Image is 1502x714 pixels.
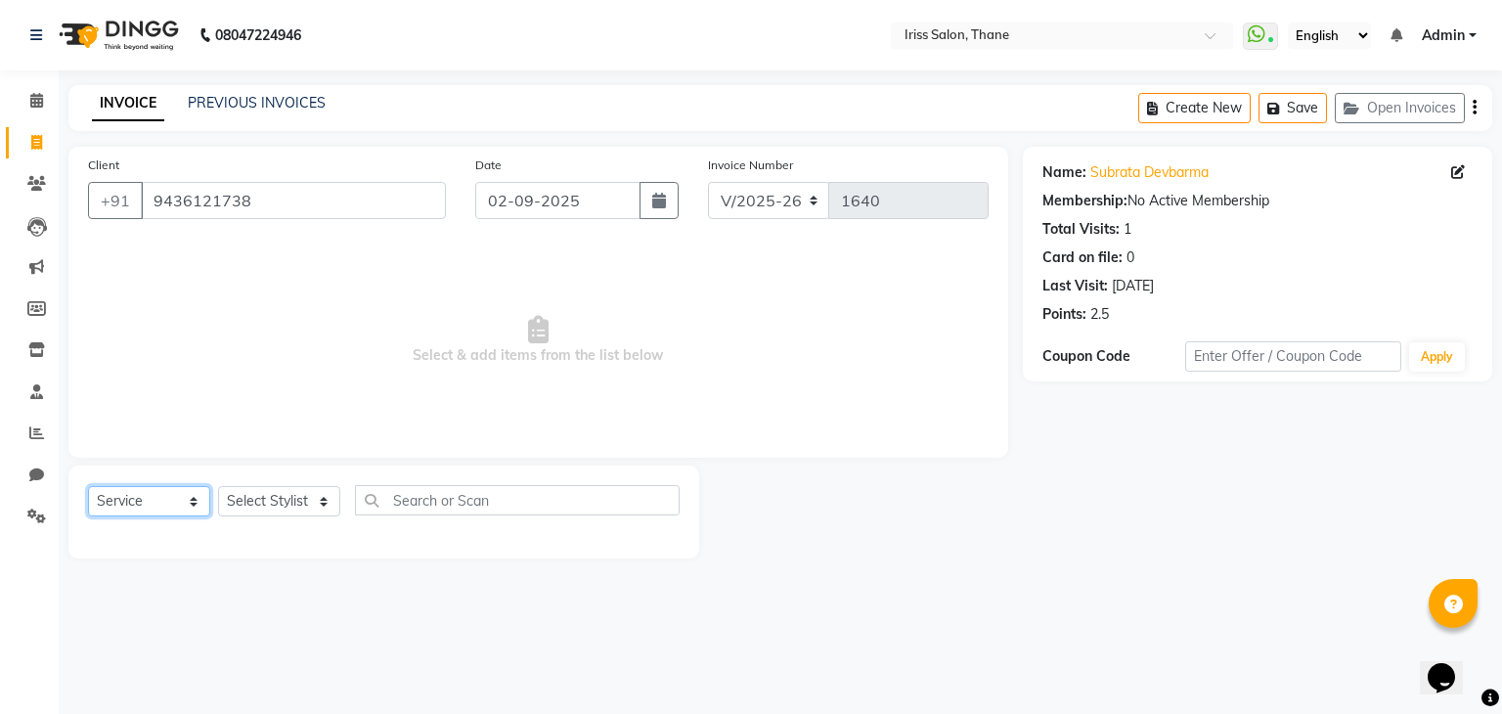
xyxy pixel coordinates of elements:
div: Name: [1042,162,1086,183]
button: Open Invoices [1335,93,1465,123]
input: Enter Offer / Coupon Code [1185,341,1400,372]
div: 1 [1124,219,1131,240]
label: Client [88,156,119,174]
button: Create New [1138,93,1251,123]
div: 0 [1126,247,1134,268]
iframe: chat widget [1420,636,1482,694]
a: PREVIOUS INVOICES [188,94,326,112]
div: Coupon Code [1042,346,1186,367]
label: Date [475,156,502,174]
div: 2.5 [1090,304,1109,325]
div: Points: [1042,304,1086,325]
img: logo [50,8,184,63]
a: Subrata Devbarma [1090,162,1209,183]
button: +91 [88,182,143,219]
input: Search by Name/Mobile/Email/Code [141,182,446,219]
span: Admin [1422,25,1465,46]
button: Save [1259,93,1327,123]
input: Search or Scan [355,485,680,515]
a: INVOICE [92,86,164,121]
div: Membership: [1042,191,1127,211]
b: 08047224946 [215,8,301,63]
label: Invoice Number [708,156,793,174]
span: Select & add items from the list below [88,243,989,438]
div: No Active Membership [1042,191,1473,211]
div: Card on file: [1042,247,1123,268]
div: Last Visit: [1042,276,1108,296]
button: Apply [1409,342,1465,372]
div: Total Visits: [1042,219,1120,240]
div: [DATE] [1112,276,1154,296]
